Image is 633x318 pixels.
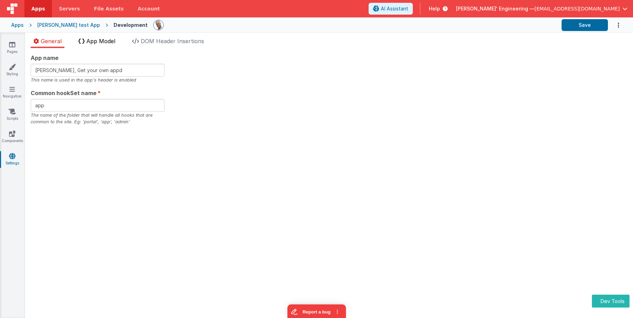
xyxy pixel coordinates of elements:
span: Apps [31,5,45,12]
span: [PERSON_NAME]' Engineering — [456,5,534,12]
span: General [41,38,62,45]
div: Apps [11,22,24,29]
span: App name [31,54,59,62]
span: Common hookSet name [31,89,97,97]
button: Save [562,19,608,31]
div: The name of the folder that will handle all hooks that are common to the site. Eg: 'portal', 'app... [31,112,164,125]
button: Dev Tools [592,295,630,308]
span: Servers [59,5,80,12]
button: AI Assistant [369,3,413,15]
button: [PERSON_NAME]' Engineering — [EMAIL_ADDRESS][DOMAIN_NAME] [456,5,627,12]
button: Options [608,18,622,32]
span: Help [429,5,440,12]
div: Development [114,22,148,29]
div: [PERSON_NAME] test App [37,22,100,29]
span: AI Assistant [381,5,408,12]
div: This name is used in the app's header is enabled [31,77,164,83]
span: App Model [86,38,115,45]
span: [EMAIL_ADDRESS][DOMAIN_NAME] [534,5,620,12]
span: DOM Header Insertions [141,38,204,45]
img: 11ac31fe5dc3d0eff3fbbbf7b26fa6e1 [154,20,163,30]
span: File Assets [94,5,124,12]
